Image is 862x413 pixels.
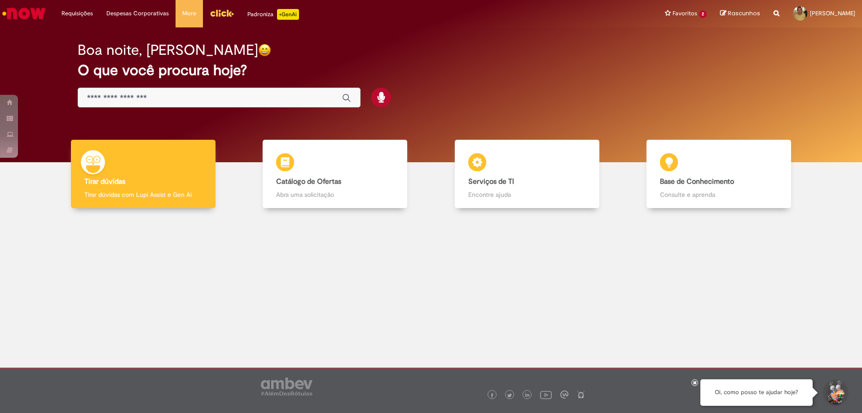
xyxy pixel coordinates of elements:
b: Base de Conhecimento [660,177,734,186]
p: +GenAi [277,9,299,20]
b: Catálogo de Ofertas [276,177,341,186]
img: logo_footer_workplace.png [560,391,568,399]
span: Favoritos [673,9,697,18]
a: Catálogo de Ofertas Abra uma solicitação [239,140,431,209]
img: logo_footer_naosei.png [577,391,585,399]
span: Despesas Corporativas [106,9,169,18]
a: Rascunhos [720,9,760,18]
span: Requisições [62,9,93,18]
img: logo_footer_twitter.png [507,393,512,398]
span: More [182,9,196,18]
div: Padroniza [247,9,299,20]
img: ServiceNow [1,4,47,22]
a: Tirar dúvidas Tirar dúvidas com Lupi Assist e Gen Ai [47,140,239,209]
span: Rascunhos [728,9,760,18]
p: Consulte e aprenda [660,190,778,199]
img: logo_footer_youtube.png [540,389,552,400]
h2: O que você procura hoje? [78,62,785,78]
img: logo_footer_ambev_rotulo_gray.png [261,377,312,395]
a: Serviços de TI Encontre ajuda [431,140,623,209]
p: Tirar dúvidas com Lupi Assist e Gen Ai [84,190,202,199]
img: logo_footer_facebook.png [490,393,494,398]
b: Tirar dúvidas [84,177,125,186]
img: click_logo_yellow_360x200.png [210,6,234,20]
p: Encontre ajuda [468,190,586,199]
span: 2 [699,10,707,18]
h2: Boa noite, [PERSON_NAME] [78,42,258,58]
b: Serviços de TI [468,177,514,186]
button: Iniciar Conversa de Suporte [822,379,849,406]
div: Oi, como posso te ajudar hoje? [700,379,813,406]
img: logo_footer_linkedin.png [525,393,530,398]
span: [PERSON_NAME] [810,9,855,17]
p: Abra uma solicitação [276,190,394,199]
img: happy-face.png [258,44,271,57]
a: Base de Conhecimento Consulte e aprenda [623,140,815,209]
